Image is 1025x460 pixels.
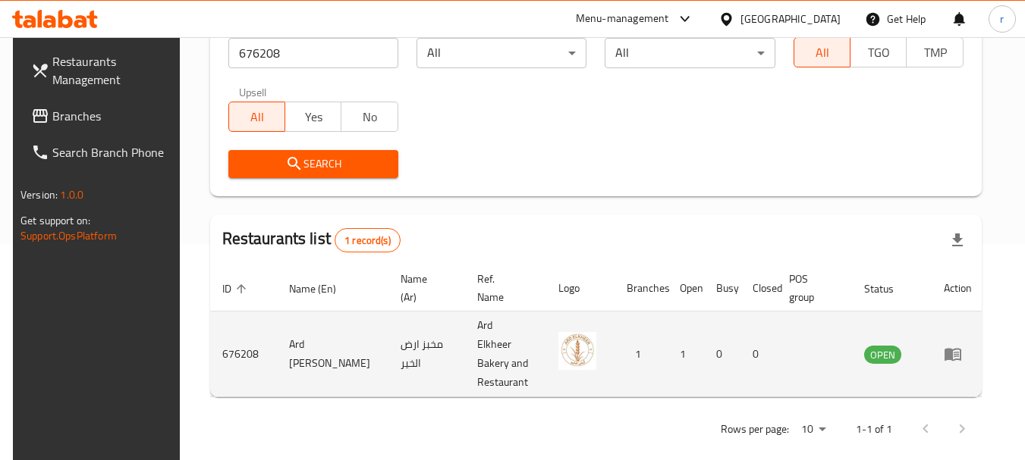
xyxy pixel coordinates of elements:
[789,270,834,306] span: POS group
[615,311,668,397] td: 1
[228,102,285,132] button: All
[241,155,386,174] span: Search
[210,311,277,397] td: 676208
[800,42,844,64] span: All
[210,265,984,397] table: enhanced table
[477,270,528,306] span: Ref. Name
[795,418,832,441] div: Rows per page:
[740,265,777,311] th: Closed
[906,37,963,67] button: TMP
[291,106,335,128] span: Yes
[289,280,356,298] span: Name (En)
[19,98,184,134] a: Branches
[740,311,777,397] td: 0
[277,311,388,397] td: Ard [PERSON_NAME]
[285,102,341,132] button: Yes
[944,345,972,363] div: Menu
[546,265,615,311] th: Logo
[740,11,841,27] div: [GEOGRAPHIC_DATA]
[939,222,976,258] div: Export file
[235,106,279,128] span: All
[239,86,267,97] label: Upsell
[465,311,546,397] td: Ard Elkheer Bakery and Restaurant
[19,134,184,171] a: Search Branch Phone
[704,265,740,311] th: Busy
[913,42,957,64] span: TMP
[721,420,789,439] p: Rows per page:
[388,311,465,397] td: مخبز ارض الخير
[857,42,901,64] span: TGO
[864,280,913,298] span: Status
[228,150,398,178] button: Search
[932,265,984,311] th: Action
[341,102,398,132] button: No
[20,226,117,246] a: Support.OpsPlatform
[52,143,172,161] span: Search Branch Phone
[850,37,907,67] button: TGO
[347,106,391,128] span: No
[335,228,401,252] div: Total records count
[20,185,58,205] span: Version:
[60,185,83,205] span: 1.0.0
[19,43,184,98] a: Restaurants Management
[401,270,447,306] span: Name (Ar)
[52,52,172,89] span: Restaurants Management
[615,265,668,311] th: Branches
[864,346,901,364] div: OPEN
[856,420,892,439] p: 1-1 of 1
[558,332,596,370] img: Ard Elkheer Bakery
[704,311,740,397] td: 0
[864,346,901,364] span: OPEN
[576,10,669,28] div: Menu-management
[1000,11,1004,27] span: r
[20,211,90,230] span: Get support on:
[417,38,586,68] div: All
[52,107,172,125] span: Branches
[228,38,398,68] input: Search for restaurant name or ID..
[668,265,704,311] th: Open
[335,233,400,248] span: 1 record(s)
[794,37,850,67] button: All
[222,227,401,252] h2: Restaurants list
[222,280,251,298] span: ID
[668,311,704,397] td: 1
[605,38,775,68] div: All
